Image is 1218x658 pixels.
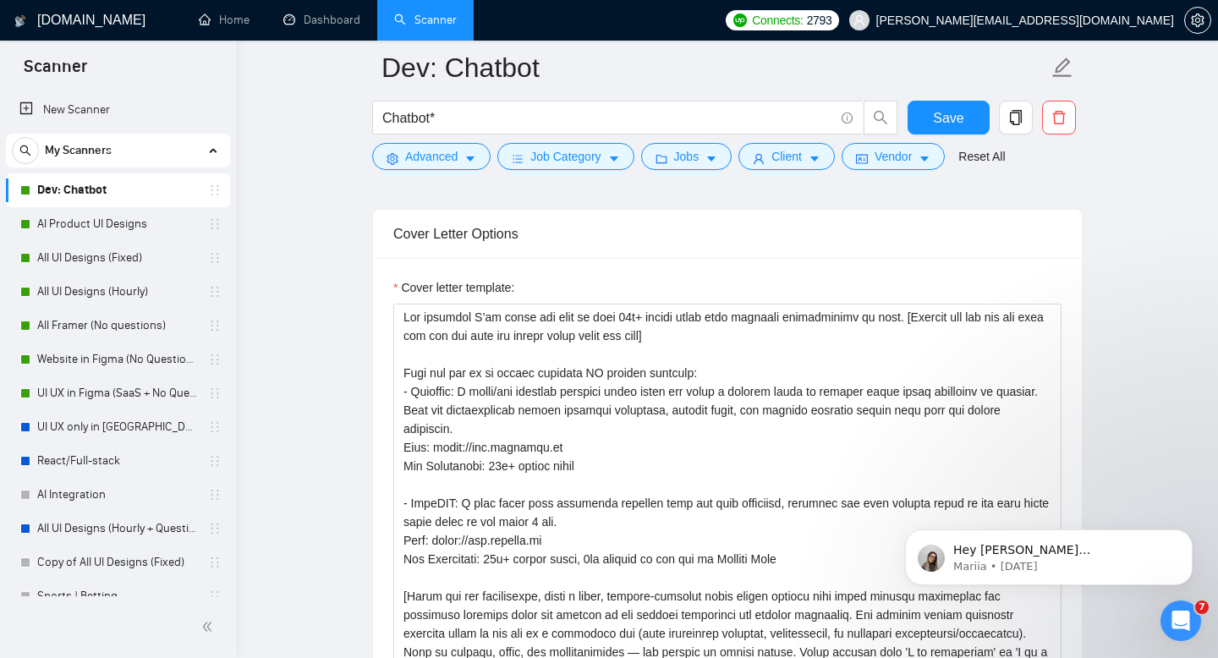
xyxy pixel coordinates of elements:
span: caret-down [705,152,717,165]
span: holder [208,184,222,197]
a: New Scanner [19,93,217,127]
img: logo [14,8,26,35]
a: Dev: Chatbot [37,173,198,207]
a: searchScanner [394,13,457,27]
a: Sports | Betting [37,579,198,613]
span: holder [208,556,222,569]
a: Copy of All UI Designs (Fixed) [37,546,198,579]
span: holder [208,420,222,434]
span: 7 [1195,600,1209,614]
a: All Framer (No questions) [37,309,198,343]
span: caret-down [809,152,820,165]
span: holder [208,522,222,535]
span: Client [771,147,802,166]
span: Connects: [752,11,803,30]
span: edit [1051,57,1073,79]
span: setting [1185,14,1210,27]
span: double-left [201,618,218,635]
span: holder [208,217,222,231]
input: Search Freelance Jobs... [382,107,834,129]
a: All UI Designs (Hourly) [37,275,198,309]
a: React/Full-stack [37,444,198,478]
span: Save [933,107,963,129]
button: copy [999,101,1033,134]
button: settingAdvancedcaret-down [372,143,491,170]
span: search [864,110,897,125]
span: holder [208,353,222,366]
span: info-circle [842,112,853,123]
input: Scanner name... [381,47,1048,89]
div: Cover Letter Options [393,210,1062,258]
span: setting [387,152,398,165]
span: Vendor [875,147,912,166]
a: AI Product UI Designs [37,207,198,241]
button: barsJob Categorycaret-down [497,143,634,170]
span: delete [1043,110,1075,125]
button: folderJobscaret-down [641,143,732,170]
span: Job Category [530,147,601,166]
button: delete [1042,101,1076,134]
a: setting [1184,14,1211,27]
span: folder [656,152,667,165]
span: idcard [856,152,868,165]
span: search [13,145,38,156]
span: copy [1000,110,1032,125]
a: All UI Designs (Hourly + Questions) [37,512,198,546]
a: UI UX only in [GEOGRAPHIC_DATA] [37,410,198,444]
span: caret-down [608,152,620,165]
button: setting [1184,7,1211,34]
label: Cover letter template: [393,278,514,297]
span: user [853,14,865,26]
span: holder [208,251,222,265]
span: 2793 [807,11,832,30]
span: caret-down [464,152,476,165]
span: Jobs [674,147,700,166]
a: All UI Designs (Fixed) [37,241,198,275]
span: user [753,152,765,165]
button: idcardVendorcaret-down [842,143,945,170]
li: My Scanners [6,134,230,647]
span: holder [208,319,222,332]
a: AI Integration [37,478,198,512]
iframe: Intercom notifications message [880,494,1218,612]
button: Save [908,101,990,134]
a: UI UX in Figma (SaaS + No Questions) [37,376,198,410]
span: My Scanners [45,134,112,167]
span: bars [512,152,524,165]
button: userClientcaret-down [738,143,835,170]
a: Reset All [958,147,1005,166]
span: holder [208,387,222,400]
span: holder [208,589,222,603]
img: upwork-logo.png [733,14,747,27]
a: Website in Figma (No Questions) [37,343,198,376]
a: homeHome [199,13,250,27]
button: search [864,101,897,134]
span: holder [208,285,222,299]
button: search [12,137,39,164]
span: holder [208,488,222,502]
span: Scanner [10,54,101,90]
li: New Scanner [6,93,230,127]
span: holder [208,454,222,468]
a: dashboardDashboard [283,13,360,27]
span: Advanced [405,147,458,166]
span: caret-down [919,152,930,165]
iframe: Intercom live chat [1160,600,1201,641]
